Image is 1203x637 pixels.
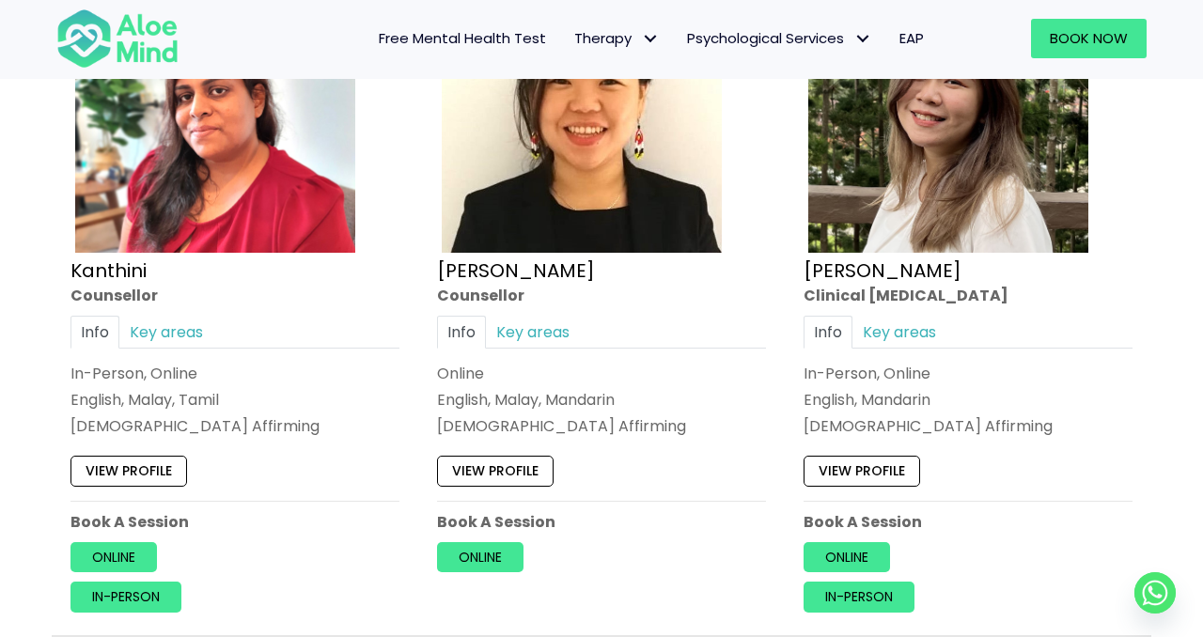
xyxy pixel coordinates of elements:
[899,28,924,48] span: EAP
[70,256,147,283] a: Kanthini
[804,389,1133,411] p: English, Mandarin
[804,284,1133,305] div: Clinical [MEDICAL_DATA]
[804,256,961,283] a: [PERSON_NAME]
[437,541,523,571] a: Online
[804,362,1133,383] div: In-Person, Online
[437,456,554,486] a: View profile
[437,510,766,532] p: Book A Session
[852,315,946,348] a: Key areas
[70,582,181,612] a: In-person
[70,315,119,348] a: Info
[203,19,938,58] nav: Menu
[486,315,580,348] a: Key areas
[687,28,871,48] span: Psychological Services
[636,25,664,53] span: Therapy: submenu
[70,362,399,383] div: In-Person, Online
[804,510,1133,532] p: Book A Session
[673,19,885,58] a: Psychological ServicesPsychological Services: submenu
[70,541,157,571] a: Online
[804,456,920,486] a: View profile
[804,315,852,348] a: Info
[804,541,890,571] a: Online
[379,28,546,48] span: Free Mental Health Test
[1031,19,1147,58] a: Book Now
[849,25,876,53] span: Psychological Services: submenu
[365,19,560,58] a: Free Mental Health Test
[804,415,1133,437] div: [DEMOGRAPHIC_DATA] Affirming
[437,315,486,348] a: Info
[70,389,399,411] p: English, Malay, Tamil
[437,415,766,437] div: [DEMOGRAPHIC_DATA] Affirming
[70,284,399,305] div: Counsellor
[70,415,399,437] div: [DEMOGRAPHIC_DATA] Affirming
[1134,572,1176,614] a: Whatsapp
[437,389,766,411] p: English, Malay, Mandarin
[560,19,673,58] a: TherapyTherapy: submenu
[70,456,187,486] a: View profile
[885,19,938,58] a: EAP
[119,315,213,348] a: Key areas
[1050,28,1128,48] span: Book Now
[437,362,766,383] div: Online
[437,256,595,283] a: [PERSON_NAME]
[56,8,179,70] img: Aloe mind Logo
[437,284,766,305] div: Counsellor
[804,582,914,612] a: In-person
[574,28,659,48] span: Therapy
[70,510,399,532] p: Book A Session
